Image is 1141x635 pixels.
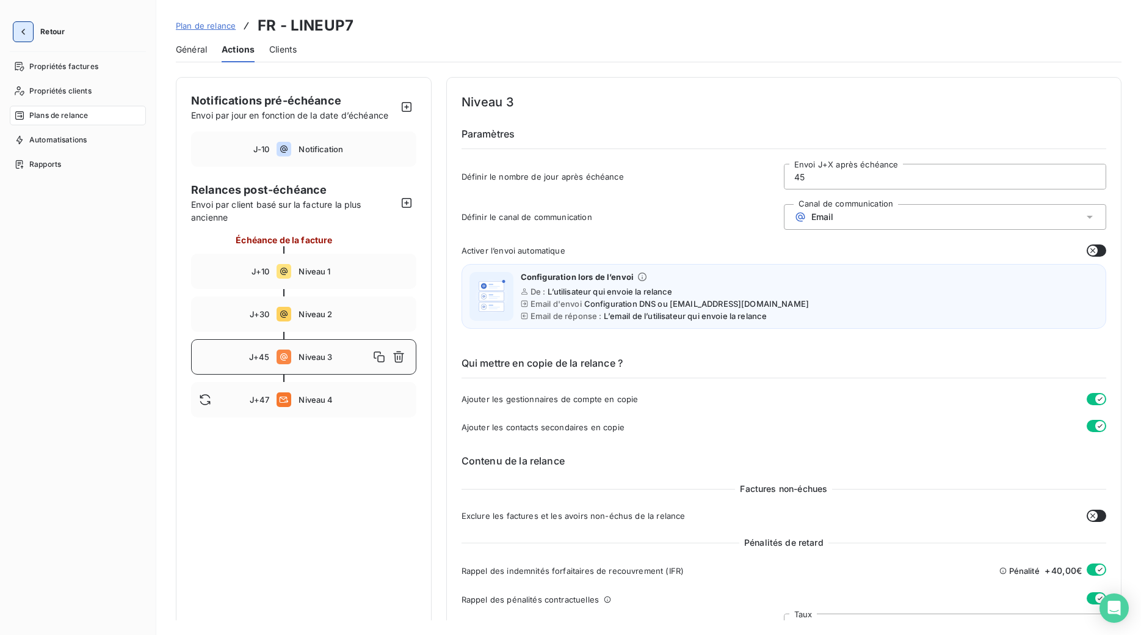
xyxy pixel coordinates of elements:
span: De : [531,287,546,296]
h6: Qui mettre en copie de la relance ? [462,356,1106,378]
span: Pénalité [1009,566,1040,576]
span: Ajouter les gestionnaires de compte en copie [462,394,639,404]
a: Propriétés clients [10,81,146,101]
span: Niveau 1 [299,266,408,276]
span: Pénalités de retard [739,537,828,549]
span: Actions [222,43,255,56]
span: Notifications pré-échéance [191,94,341,107]
span: Automatisations [29,134,87,145]
span: Propriétés factures [29,61,98,72]
span: Email d'envoi [531,299,582,309]
span: Relances post-échéance [191,182,397,198]
span: J+10 [252,266,270,276]
span: Plans de relance [29,110,88,121]
span: Propriétés clients [29,86,92,97]
span: Retour [40,28,65,35]
span: Factures non-échues [735,483,832,495]
span: + 40,00€ [1045,564,1082,577]
a: Propriétés factures [10,57,146,76]
img: illustration helper email [472,277,511,316]
span: Envoi par jour en fonction de la date d’échéance [191,110,388,120]
span: Activer l’envoi automatique [462,246,565,255]
span: Général [176,43,207,56]
span: Exclure les factures et les avoirs non-échus de la relance [462,511,686,521]
a: Plan de relance [176,20,236,32]
span: Niveau 4 [299,395,408,405]
button: Retour [10,22,74,42]
a: Rapports [10,155,146,174]
span: Rapports [29,159,61,170]
span: Email de réponse : [531,311,602,321]
a: Automatisations [10,130,146,150]
span: Définir le canal de communication [462,212,784,222]
span: Rappel des pénalités contractuelles [462,595,599,604]
span: L’utilisateur qui envoie la relance [548,287,672,296]
h3: FR - LINEUP7 [258,15,353,37]
span: Plan de relance [176,21,236,31]
span: Définir le nombre de jour après échéance [462,172,784,182]
span: J-10 [253,144,270,154]
h6: Paramètres [462,127,1106,149]
span: Notification [299,144,408,154]
span: J+45 [249,352,270,362]
span: Envoi par client basé sur la facture la plus ancienne [191,198,397,224]
span: Ajouter les contacts secondaires en copie [462,422,625,432]
span: Niveau 3 [299,352,369,362]
h4: Niveau 3 [462,92,1106,112]
a: Plans de relance [10,106,146,125]
span: J+30 [250,309,270,319]
h6: Contenu de la relance [462,453,1106,468]
span: J+47 [250,395,270,405]
span: Configuration DNS ou [EMAIL_ADDRESS][DOMAIN_NAME] [584,299,809,309]
span: Configuration lors de l’envoi [521,272,634,282]
span: Niveau 2 [299,309,408,319]
span: Rappel des indemnités forfaitaires de recouvrement (IFR) [462,566,684,576]
span: Échéance de la facture [236,233,332,246]
span: L’email de l’utilisateur qui envoie la relance [604,311,767,321]
div: Open Intercom Messenger [1099,593,1129,623]
span: Clients [269,43,297,56]
span: Email [811,212,834,222]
